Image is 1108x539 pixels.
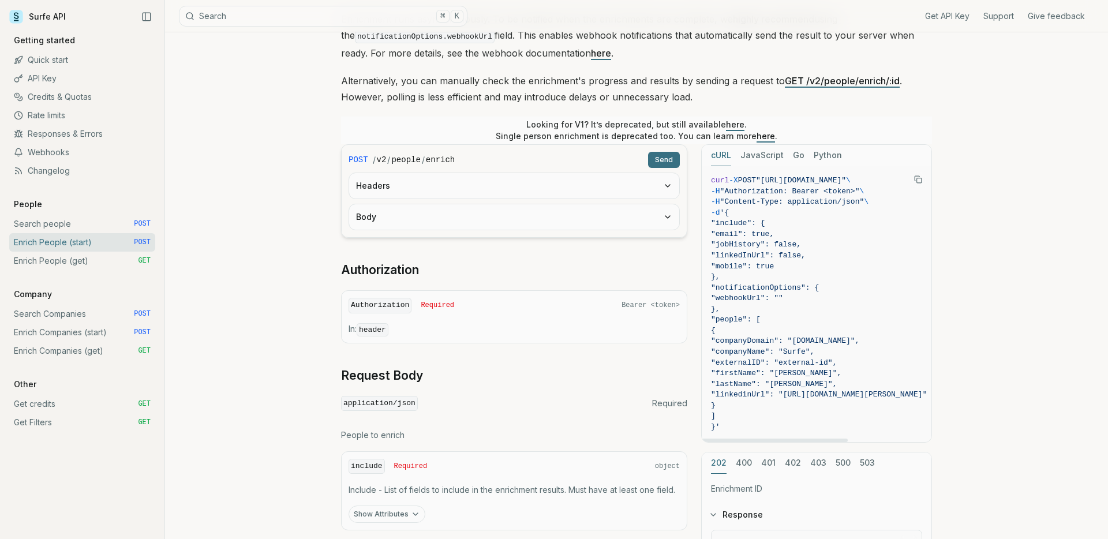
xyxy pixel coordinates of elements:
a: Changelog [9,162,155,180]
button: Search⌘K [179,6,467,27]
a: Webhooks [9,143,155,162]
span: POST [134,219,151,229]
a: Get API Key [925,10,969,22]
span: "linkedinUrl": "[URL][DOMAIN_NAME][PERSON_NAME]" [711,390,927,399]
span: \ [846,176,851,185]
a: GET /v2/people/enrich/:id [785,75,900,87]
span: \ [859,187,864,196]
a: Quick start [9,51,155,69]
code: include [349,459,385,474]
span: / [373,154,376,166]
a: Search people POST [9,215,155,233]
code: application/json [341,396,418,411]
span: "include": { [711,219,765,227]
button: 400 [736,452,752,474]
span: }, [711,272,720,281]
a: Support [983,10,1014,22]
span: POST [349,154,368,166]
span: / [422,154,425,166]
span: GET [138,346,151,355]
p: Looking for V1? It’s deprecated, but still available . Single person enrichment is deprecated too... [496,119,777,142]
code: v2 [377,154,387,166]
span: '{ [720,208,729,217]
span: curl [711,176,729,185]
span: "externalID": "external-id", [711,358,837,367]
a: Responses & Errors [9,125,155,143]
button: 403 [810,452,826,474]
a: Credits & Quotas [9,88,155,106]
span: } [711,401,716,410]
button: Body [349,204,679,230]
span: \ [864,197,869,206]
span: "companyName": "Surfe", [711,347,814,356]
kbd: ⌘ [436,10,449,23]
span: POST [134,328,151,337]
code: notificationOptions.webhookUrl [355,30,495,43]
a: Request Body [341,368,423,384]
a: here [591,47,611,59]
span: object [655,462,680,471]
span: }' [711,422,720,431]
a: Authorization [341,262,419,278]
a: here [757,131,775,141]
span: GET [138,256,151,265]
span: "firstName": "[PERSON_NAME]", [711,369,841,377]
button: 401 [761,452,776,474]
code: enrich [426,154,455,166]
a: Surfe API [9,8,66,25]
span: { [711,326,716,335]
span: Required [421,301,454,310]
span: -H [711,187,720,196]
span: "mobile": true [711,262,774,271]
button: Send [648,152,680,168]
span: "lastName": "[PERSON_NAME]", [711,380,837,388]
p: People [9,199,47,210]
a: Enrich Companies (start) POST [9,323,155,342]
p: People to enrich [341,429,687,441]
span: "Content-Type: application/json" [720,197,864,206]
a: Search Companies POST [9,305,155,323]
span: "[URL][DOMAIN_NAME]" [756,176,846,185]
span: POST [738,176,756,185]
button: Collapse Sidebar [138,8,155,25]
span: -X [729,176,738,185]
span: POST [134,309,151,319]
span: "webhookUrl": "" [711,294,783,302]
a: Rate limits [9,106,155,125]
span: "email": true, [711,230,774,238]
a: Enrich People (get) GET [9,252,155,270]
span: -d [711,208,720,217]
a: Get Filters GET [9,413,155,432]
span: "people": [ [711,315,761,324]
a: here [726,119,744,129]
span: "linkedInUrl": false, [711,251,806,260]
span: "companyDomain": "[DOMAIN_NAME]", [711,336,859,345]
button: Response [702,500,931,530]
a: Enrich Companies (get) GET [9,342,155,360]
button: Show Attributes [349,506,425,523]
span: POST [134,238,151,247]
button: Headers [349,173,679,199]
p: Alternatively, you can manually check the enrichment's progress and results by sending a request ... [341,73,932,105]
p: Include - List of fields to include in the enrichment results. Must have at least one field. [349,484,680,496]
button: JavaScript [740,145,784,166]
span: GET [138,399,151,409]
button: Go [793,145,804,166]
span: Bearer <token> [622,301,680,310]
span: "jobHistory": false, [711,240,801,249]
button: 503 [860,452,875,474]
span: ] [711,411,716,420]
button: Python [814,145,842,166]
span: Required [394,462,428,471]
span: "notificationOptions": { [711,283,819,292]
code: people [391,154,420,166]
kbd: K [451,10,463,23]
code: Authorization [349,298,411,313]
a: Enrich People (start) POST [9,233,155,252]
button: Copy Text [909,171,927,188]
a: API Key [9,69,155,88]
button: 202 [711,452,727,474]
button: 402 [785,452,801,474]
p: Enrichment runs asynchronously. To be notified when the enrichments are complete, we using the fi... [341,11,932,61]
span: Required [652,398,687,409]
